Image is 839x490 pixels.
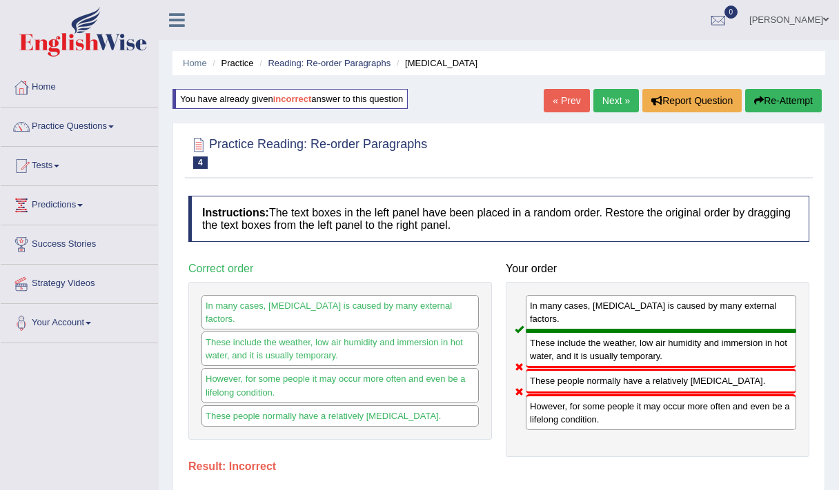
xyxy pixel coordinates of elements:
b: Instructions: [202,207,269,218]
a: « Prev [544,89,589,112]
h4: Result: [188,460,809,473]
div: You have already given answer to this question [172,89,408,109]
div: However, for some people it may occur more often and even be a lifelong condition. [526,394,796,430]
a: Practice Questions [1,108,158,142]
h4: Correct order [188,263,492,275]
div: However, for some people it may occur more often and even be a lifelong condition. [201,368,479,402]
a: Success Stories [1,225,158,260]
a: Tests [1,147,158,181]
a: Reading: Re-order Paragraphs [268,58,391,68]
div: These people normally have a relatively [MEDICAL_DATA]. [526,369,796,393]
div: In many cases, [MEDICAL_DATA] is caused by many external factors. [526,295,796,331]
li: Practice [209,57,253,70]
div: These people normally have a relatively [MEDICAL_DATA]. [201,405,479,427]
div: In many cases, [MEDICAL_DATA] is caused by many external factors. [201,295,479,329]
a: Home [1,68,158,103]
a: Strategy Videos [1,265,158,299]
a: Home [183,58,207,68]
span: 0 [724,6,738,19]
div: These include the weather, low air humidity and immersion in hot water, and it is usually temporary. [526,331,796,368]
h2: Practice Reading: Re-order Paragraphs [188,134,427,169]
a: Predictions [1,186,158,221]
h4: Your order [506,263,809,275]
a: Next » [593,89,639,112]
button: Report Question [642,89,742,112]
b: incorrect [273,94,312,104]
span: 4 [193,156,208,169]
a: Your Account [1,304,158,338]
div: These include the weather, low air humidity and immersion in hot water, and it is usually temporary. [201,331,479,366]
li: [MEDICAL_DATA] [393,57,477,70]
h4: The text boxes in the left panel have been placed in a random order. Restore the original order b... [188,196,809,242]
button: Re-Attempt [745,89,822,112]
